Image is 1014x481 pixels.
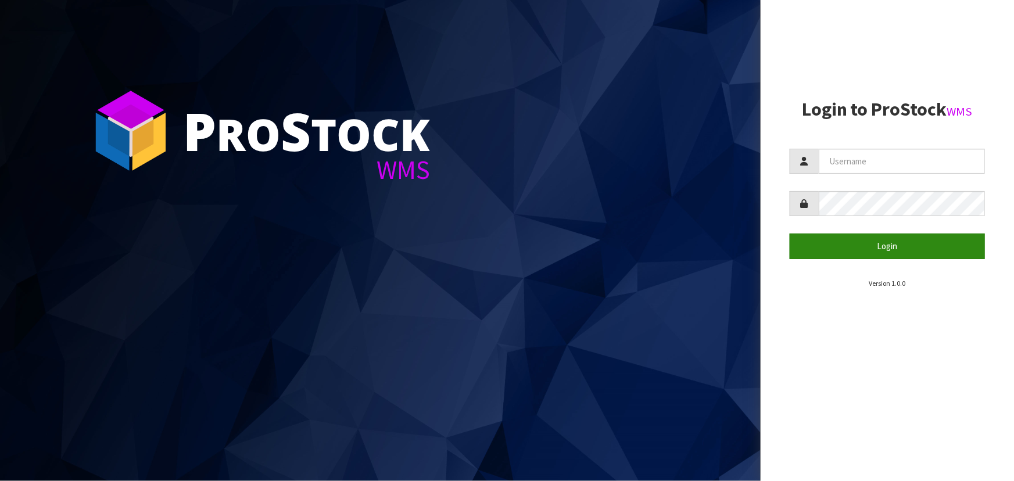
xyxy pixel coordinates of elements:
button: Login [790,234,985,259]
div: ro tock [183,105,430,157]
img: ProStock Cube [87,87,174,174]
small: WMS [947,104,973,119]
div: WMS [183,157,430,183]
small: Version 1.0.0 [869,279,905,288]
span: S [281,95,311,166]
input: Username [819,149,985,174]
h2: Login to ProStock [790,99,985,120]
span: P [183,95,216,166]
